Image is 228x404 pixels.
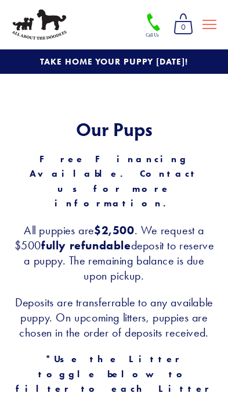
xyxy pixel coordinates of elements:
h1: Our Pups [12,119,216,139]
strong: *Use the Litter toggle below to filter to each Litter [16,353,212,394]
img: All About The Doodles [12,9,67,40]
img: Phone Icon [144,12,163,38]
strong: $2,500 [94,223,135,237]
h3: All puppies are . We request a $500 deposit to reserve a puppy. The remaining balance is due upon... [12,223,216,283]
span: 0 [173,20,193,35]
strong: Free Financing Available. Contact us for more information. [30,153,208,209]
strong: fully refundable [41,238,131,252]
a: 0 items in cart [169,9,198,40]
h3: Deposits are transferrable to any available puppy. On upcoming litters, puppies are chosen in the... [12,295,216,340]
